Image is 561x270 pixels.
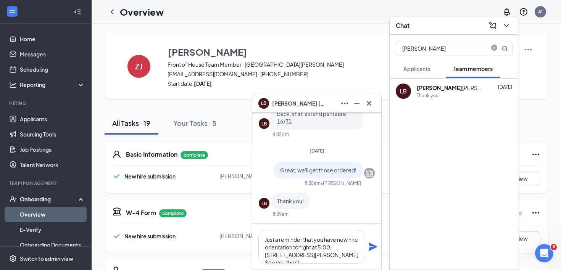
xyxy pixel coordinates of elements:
span: close-circle [490,45,499,51]
div: Your Tasks · 5 [173,118,216,128]
span: Applicants [403,65,430,72]
span: [PERSON_NAME] [PERSON_NAME] [272,99,326,108]
a: Messages [20,47,85,62]
span: [DATE] [498,84,512,90]
div: Reporting [20,81,85,88]
div: [PERSON_NAME] [417,84,485,92]
textarea: Just a reminder that you have new hire orientation tonight at 5:00, [STREET_ADDRESS][PERSON_NAME]... [258,230,365,264]
svg: ChevronDown [502,21,511,30]
div: Hiring [9,100,84,106]
a: Overview [20,207,85,222]
svg: Ellipses [531,150,540,159]
a: Home [20,31,85,47]
div: 8:39am [272,211,289,217]
svg: Company [365,169,374,178]
button: ChevronDown [500,19,513,32]
span: [EMAIL_ADDRESS][DOMAIN_NAME] · [PHONE_NUMBER] [168,70,448,78]
span: • [PERSON_NAME] [321,180,361,186]
button: ComposeMessage [487,19,499,32]
svg: Plane [368,242,377,251]
span: Team members [453,65,493,72]
svg: Checkmark [112,231,121,241]
div: Thank you! [417,92,440,99]
a: Job Postings [20,142,85,157]
a: Applicants [20,111,85,127]
span: [PERSON_NAME] completed on [DATE] [219,232,316,239]
div: 4:42pm [272,131,289,138]
a: Scheduling [20,62,85,77]
div: All Tasks · 19 [112,118,150,128]
svg: Notifications [502,7,511,16]
span: [DATE] [310,148,324,154]
div: 8:35am [305,180,321,186]
div: LB [261,200,267,207]
h5: Basic Information [126,150,177,159]
a: Onboarding Documents [20,237,85,252]
img: More Actions [524,45,533,54]
div: Onboarding [20,195,79,203]
svg: ComposeMessage [488,21,497,30]
div: AT [538,8,543,15]
button: ZJ [120,45,158,87]
h4: ZJ [135,64,143,69]
svg: UserCheck [9,195,17,203]
a: Talent Network [20,157,85,172]
span: Start date: [168,80,448,87]
div: LB [261,121,267,127]
span: 8 [551,244,557,250]
span: New hire submission [124,173,176,180]
span: [PERSON_NAME] completed on [DATE] [219,172,316,179]
button: Minimize [351,97,363,109]
h3: [PERSON_NAME] [168,45,247,58]
svg: Analysis [9,81,17,88]
span: Front of House Team Member · [GEOGRAPHIC_DATA][PERSON_NAME] [168,61,448,68]
button: Cross [363,97,375,109]
h5: W-4 Form [126,209,156,217]
button: Ellipses [339,97,351,109]
button: View [502,231,540,245]
iframe: Intercom live chat [535,244,553,262]
svg: Cross [364,99,374,108]
button: View [502,172,540,185]
strong: [DATE] [194,80,212,87]
span: Thank you! [277,198,304,204]
div: Switch to admin view [20,255,73,262]
svg: MagnifyingGlass [502,45,508,51]
svg: TaxGovernmentIcon [112,207,121,216]
svg: Ellipses [340,99,349,108]
p: complete [181,151,208,159]
div: Team Management [9,180,84,186]
svg: WorkstreamLogo [8,8,16,15]
p: complete [159,209,187,217]
svg: Ellipses [531,208,540,217]
svg: Collapse [74,8,81,16]
svg: ChevronLeft [108,7,117,16]
svg: Checkmark [112,172,121,181]
span: close-circle [490,45,499,52]
input: Search team member [396,41,487,56]
svg: QuestionInfo [519,7,528,16]
h3: Chat [396,21,409,30]
span: Great, we'll get those ordered! [280,167,356,174]
a: E-Verify [20,222,85,237]
h1: Overview [120,5,164,18]
svg: Minimize [352,99,361,108]
span: Hi I just was able to get my sizes back, shirt is xl and pants are 16/31 [277,103,354,125]
div: LB [400,87,407,95]
a: Sourcing Tools [20,127,85,142]
svg: Settings [9,255,17,262]
svg: User [112,150,121,159]
button: [PERSON_NAME] [168,45,448,59]
span: New hire submission [124,233,176,239]
b: [PERSON_NAME] [417,84,462,91]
